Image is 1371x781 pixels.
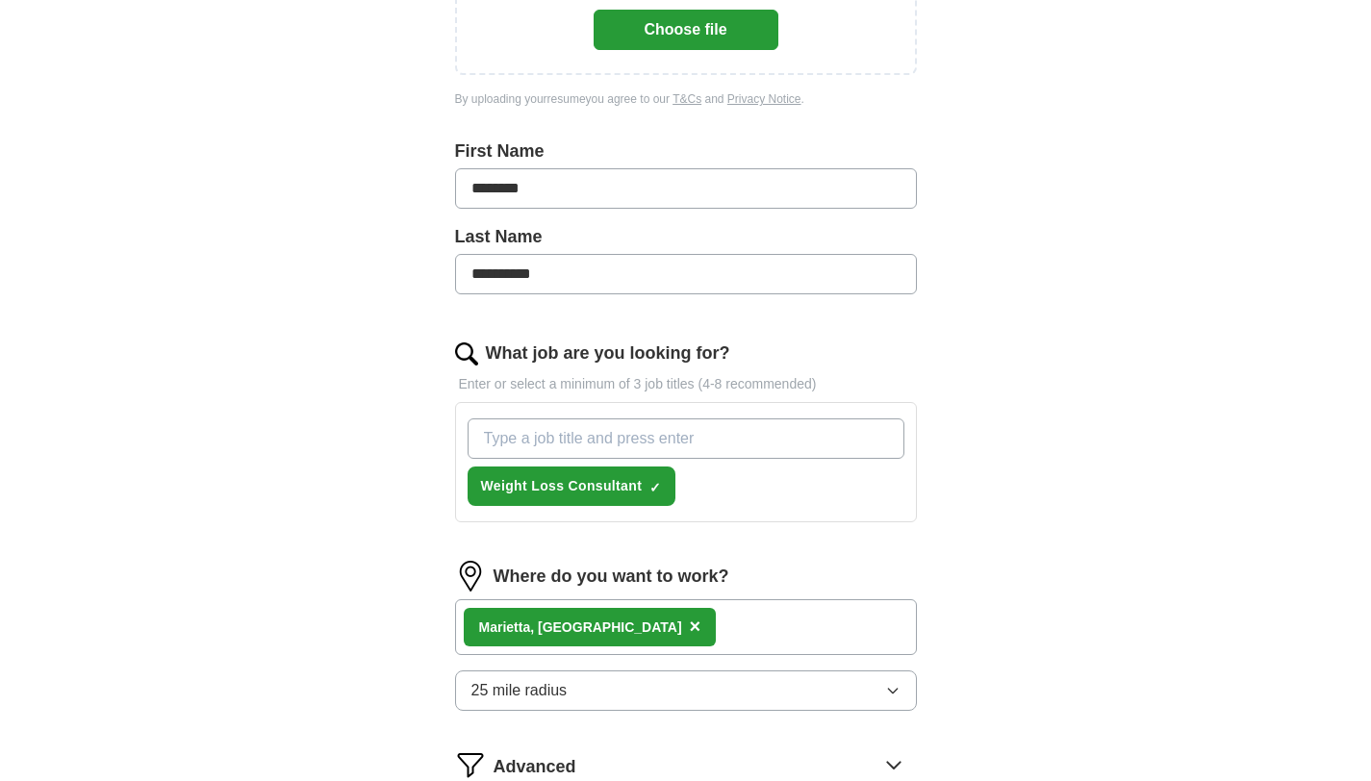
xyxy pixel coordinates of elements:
span: 25 mile radius [471,679,568,702]
button: 25 mile radius [455,670,917,711]
label: Where do you want to work? [494,564,729,590]
img: search.png [455,342,478,365]
span: Weight Loss Consultant [481,476,643,496]
label: What job are you looking for? [486,340,730,366]
button: × [690,613,701,642]
img: filter [455,749,486,780]
strong: Marietta [479,619,531,635]
label: First Name [455,139,917,164]
a: Privacy Notice [727,92,801,106]
button: Weight Loss Consultant✓ [468,466,676,506]
img: location.png [455,561,486,592]
span: Advanced [494,754,576,780]
button: Choose file [594,10,778,50]
span: × [690,616,701,637]
div: By uploading your resume you agree to our and . [455,90,917,108]
label: Last Name [455,224,917,250]
div: , [GEOGRAPHIC_DATA] [479,617,682,638]
input: Type a job title and press enter [468,418,904,459]
a: T&Cs [673,92,701,106]
span: ✓ [649,480,661,495]
p: Enter or select a minimum of 3 job titles (4-8 recommended) [455,374,917,394]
